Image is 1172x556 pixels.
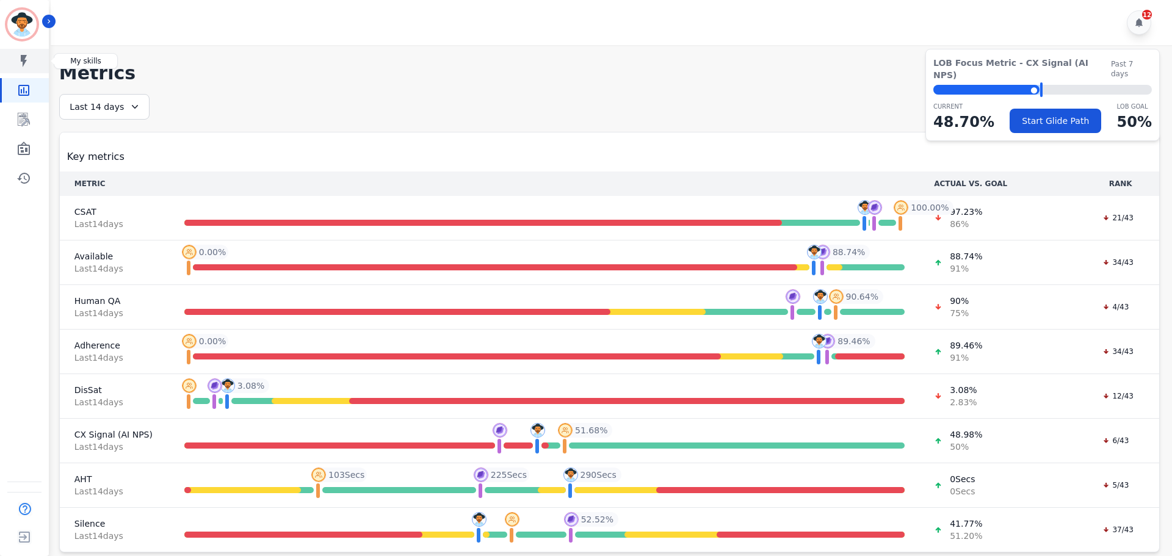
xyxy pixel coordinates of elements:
[820,334,835,348] img: profile-pic
[1096,479,1135,491] div: 5/43
[328,469,364,481] span: 103 Secs
[74,218,155,230] span: Last 14 day s
[950,384,977,396] span: 3.08 %
[816,245,830,259] img: profile-pic
[950,250,982,262] span: 88.74 %
[1096,524,1140,536] div: 37/43
[575,424,607,436] span: 51.68 %
[950,473,975,485] span: 0 Secs
[472,512,487,527] img: profile-pic
[74,384,155,396] span: DisSat
[950,428,982,441] span: 48.98 %
[237,380,264,392] span: 3.08 %
[199,335,226,347] span: 0.00 %
[182,334,197,348] img: profile-pic
[894,200,908,215] img: profile-pic
[950,295,969,307] span: 90 %
[74,262,155,275] span: Last 14 day s
[950,262,982,275] span: 91 %
[1117,111,1152,133] p: 50 %
[74,441,155,453] span: Last 14 day s
[74,295,155,307] span: Human QA
[74,473,155,485] span: AHT
[786,289,800,304] img: profile-pic
[950,485,975,497] span: 0 Secs
[858,200,872,215] img: profile-pic
[199,246,226,258] span: 0.00 %
[812,334,827,348] img: profile-pic
[59,62,1160,84] h1: Metrics
[950,352,982,364] span: 91 %
[867,200,882,215] img: profile-pic
[1096,345,1140,358] div: 34/43
[74,428,155,441] span: CX Signal (AI NPS)
[1142,10,1152,20] div: 12
[933,57,1111,81] span: LOB Focus Metric - CX Signal (AI NPS)
[581,513,613,525] span: 52.52 %
[1096,256,1140,269] div: 34/43
[950,530,982,542] span: 51.20 %
[1096,212,1140,224] div: 21/43
[933,85,1040,95] div: ⬤
[59,94,150,120] div: Last 14 days
[950,518,982,530] span: 41.77 %
[474,468,488,482] img: profile-pic
[67,150,125,164] span: Key metrics
[933,102,994,111] p: CURRENT
[829,289,844,304] img: profile-pic
[74,206,155,218] span: CSAT
[950,206,982,218] span: 97.23 %
[807,245,822,259] img: profile-pic
[911,201,949,214] span: 100.00 %
[74,352,155,364] span: Last 14 day s
[182,378,197,393] img: profile-pic
[950,307,969,319] span: 75 %
[950,339,982,352] span: 89.46 %
[74,518,155,530] span: Silence
[558,423,573,438] img: profile-pic
[564,512,579,527] img: profile-pic
[950,218,982,230] span: 86 %
[74,396,155,408] span: Last 14 day s
[933,111,994,133] p: 48.70 %
[846,291,878,303] span: 90.64 %
[208,378,222,393] img: profile-pic
[491,469,527,481] span: 225 Secs
[505,512,519,527] img: profile-pic
[1082,171,1159,196] th: RANK
[950,441,982,453] span: 50 %
[493,423,507,438] img: profile-pic
[1010,109,1101,133] button: Start Glide Path
[60,171,170,196] th: METRIC
[581,469,617,481] span: 290 Secs
[311,468,326,482] img: profile-pic
[7,10,37,39] img: Bordered avatar
[563,468,578,482] img: profile-pic
[1111,59,1152,79] span: Past 7 days
[74,339,155,352] span: Adherence
[74,307,155,319] span: Last 14 day s
[74,250,155,262] span: Available
[74,485,155,497] span: Last 14 day s
[74,530,155,542] span: Last 14 day s
[1096,435,1135,447] div: 6/43
[220,378,235,393] img: profile-pic
[182,245,197,259] img: profile-pic
[919,171,1082,196] th: ACTUAL VS. GOAL
[833,246,865,258] span: 88.74 %
[1096,301,1135,313] div: 4/43
[1117,102,1152,111] p: LOB Goal
[530,423,545,438] img: profile-pic
[837,335,870,347] span: 89.46 %
[813,289,828,304] img: profile-pic
[1096,390,1140,402] div: 12/43
[950,396,977,408] span: 2.83 %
